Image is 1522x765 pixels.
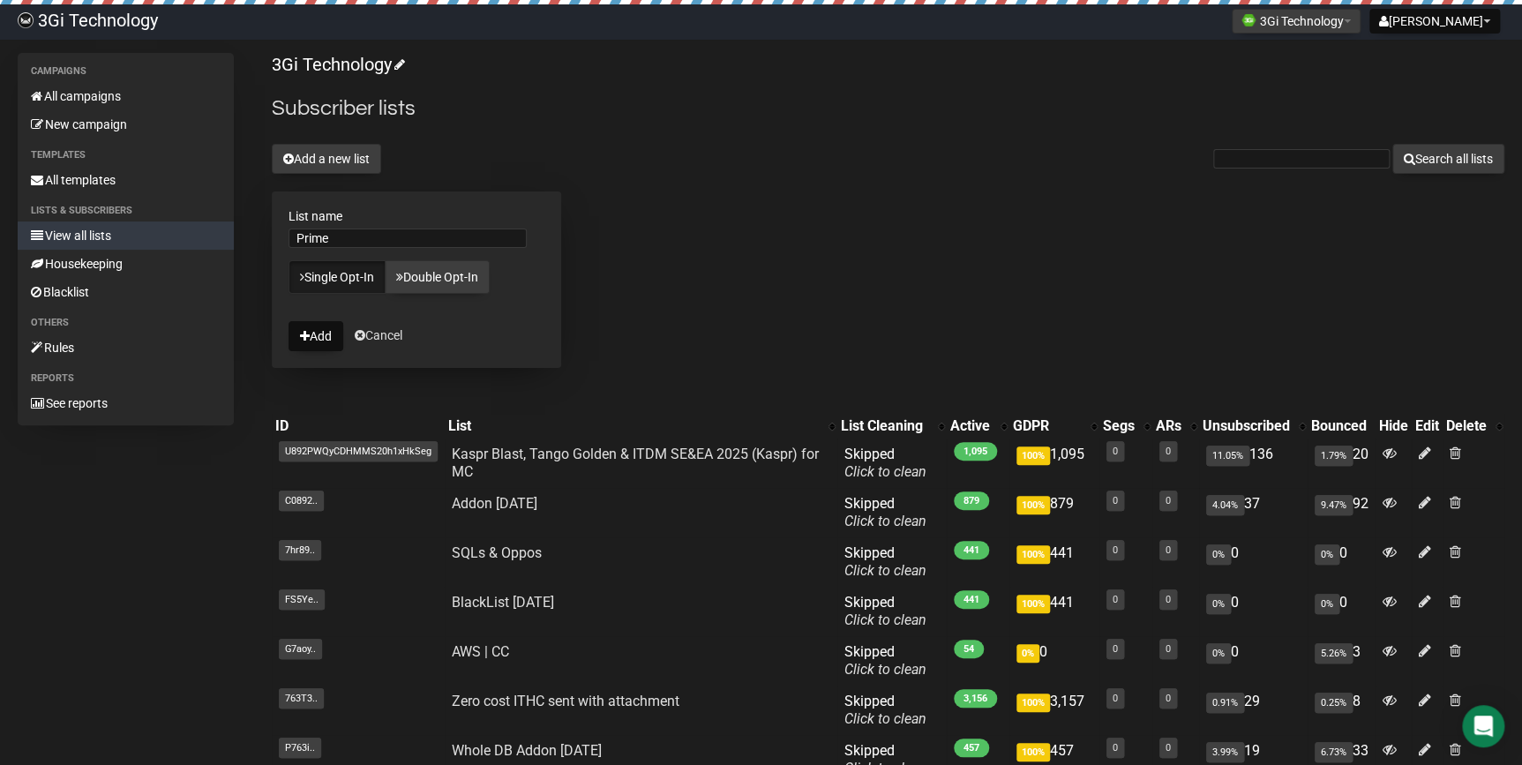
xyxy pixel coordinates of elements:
[1315,693,1353,713] span: 0.25%
[272,414,445,439] th: ID: No sort applied, sorting is disabled
[954,491,989,510] span: 879
[1379,417,1408,435] div: Hide
[1369,9,1500,34] button: [PERSON_NAME]
[279,589,325,610] span: FS5Ye..
[289,260,386,294] a: Single Opt-In
[1308,587,1376,636] td: 0
[1206,495,1244,515] span: 4.04%
[1206,742,1244,762] span: 3.99%
[1206,693,1244,713] span: 0.91%
[289,321,343,351] button: Add
[1113,594,1118,605] a: 0
[18,389,234,417] a: See reports
[18,368,234,389] li: Reports
[1009,636,1099,686] td: 0
[279,688,324,709] span: 763T3..
[954,442,997,461] span: 1,095
[954,739,989,757] span: 457
[452,693,679,709] a: Zero cost ITHC sent with attachment
[1443,414,1504,439] th: Delete: No sort applied, activate to apply an ascending sort
[1009,439,1099,488] td: 1,095
[1166,446,1171,457] a: 0
[275,417,441,435] div: ID
[1392,144,1504,174] button: Search all lists
[1199,636,1308,686] td: 0
[1206,643,1231,664] span: 0%
[272,54,402,75] a: 3Gi Technology
[844,661,926,678] a: Click to clean
[1199,488,1308,537] td: 37
[837,414,947,439] th: List Cleaning: No sort applied, activate to apply an ascending sort
[452,495,537,512] a: Addon [DATE]
[1206,594,1231,614] span: 0%
[272,144,381,174] button: Add a new list
[445,414,837,439] th: List: No sort applied, activate to apply an ascending sort
[1099,414,1152,439] th: Segs: No sort applied, activate to apply an ascending sort
[1462,705,1504,747] div: Open Intercom Messenger
[1315,544,1339,565] span: 0%
[18,200,234,221] li: Lists & subscribers
[954,689,997,708] span: 3,156
[954,541,989,559] span: 441
[1016,595,1050,613] span: 100%
[1166,693,1171,704] a: 0
[1113,446,1118,457] a: 0
[18,61,234,82] li: Campaigns
[1446,417,1487,435] div: Delete
[1315,495,1353,515] span: 9.47%
[452,544,542,561] a: SQLs & Oppos
[1311,417,1372,435] div: Bounced
[1016,545,1050,564] span: 100%
[452,594,554,611] a: BlackList [DATE]
[844,562,926,579] a: Click to clean
[1016,496,1050,514] span: 100%
[1412,414,1443,439] th: Edit: No sort applied, sorting is disabled
[1199,414,1308,439] th: Unsubscribed: No sort applied, activate to apply an ascending sort
[1009,414,1099,439] th: GDPR: No sort applied, activate to apply an ascending sort
[272,93,1504,124] h2: Subscriber lists
[844,710,926,727] a: Click to clean
[1166,594,1171,605] a: 0
[1166,643,1171,655] a: 0
[18,110,234,139] a: New campaign
[844,643,926,678] span: Skipped
[1203,417,1290,435] div: Unsubscribed
[18,312,234,334] li: Others
[1016,743,1050,761] span: 100%
[18,278,234,306] a: Blacklist
[1199,587,1308,636] td: 0
[1166,544,1171,556] a: 0
[355,328,402,342] a: Cancel
[947,414,1009,439] th: Active: No sort applied, activate to apply an ascending sort
[1199,537,1308,587] td: 0
[1009,587,1099,636] td: 441
[1308,537,1376,587] td: 0
[844,495,926,529] span: Skipped
[950,417,992,435] div: Active
[1016,446,1050,465] span: 100%
[385,260,490,294] a: Double Opt-In
[1152,414,1199,439] th: ARs: No sort applied, activate to apply an ascending sort
[1103,417,1135,435] div: Segs
[954,640,984,658] span: 54
[279,491,324,511] span: C0892..
[289,208,544,224] label: List name
[18,221,234,250] a: View all lists
[1016,644,1039,663] span: 0%
[18,166,234,194] a: All templates
[1308,488,1376,537] td: 92
[279,639,322,659] span: G7aoy..
[1166,495,1171,506] a: 0
[279,441,438,461] span: U892PWQyCDHMMS20h1xHkSeg
[1315,446,1353,466] span: 1.79%
[18,12,34,28] img: 4201c117bde267367e2074cdc52732f5
[1308,686,1376,735] td: 8
[279,540,321,560] span: 7hr89..
[1308,439,1376,488] td: 20
[448,417,820,435] div: List
[18,250,234,278] a: Housekeeping
[289,229,527,248] input: The name of your new list
[452,643,509,660] a: AWS | CC
[844,594,926,628] span: Skipped
[1199,686,1308,735] td: 29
